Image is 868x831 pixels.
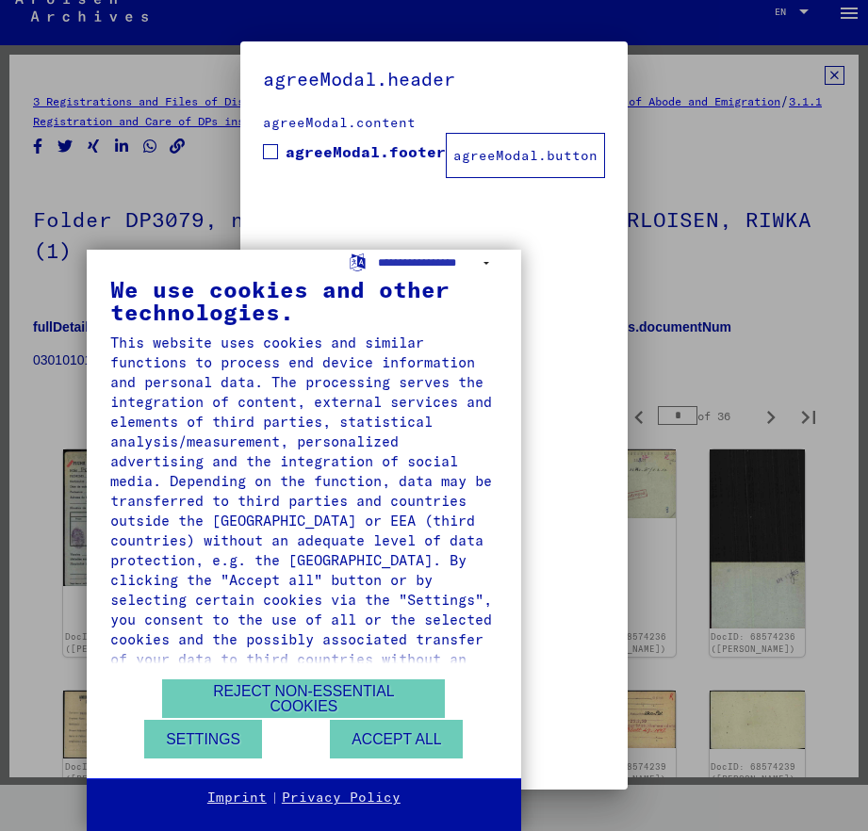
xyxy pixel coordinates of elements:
button: Settings [144,720,262,758]
button: Reject non-essential cookies [162,679,445,718]
div: We use cookies and other technologies. [110,278,498,323]
div: This website uses cookies and similar functions to process end device information and personal da... [110,333,498,689]
a: Imprint [207,789,267,807]
a: Privacy Policy [282,789,401,807]
button: Accept all [330,720,463,758]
